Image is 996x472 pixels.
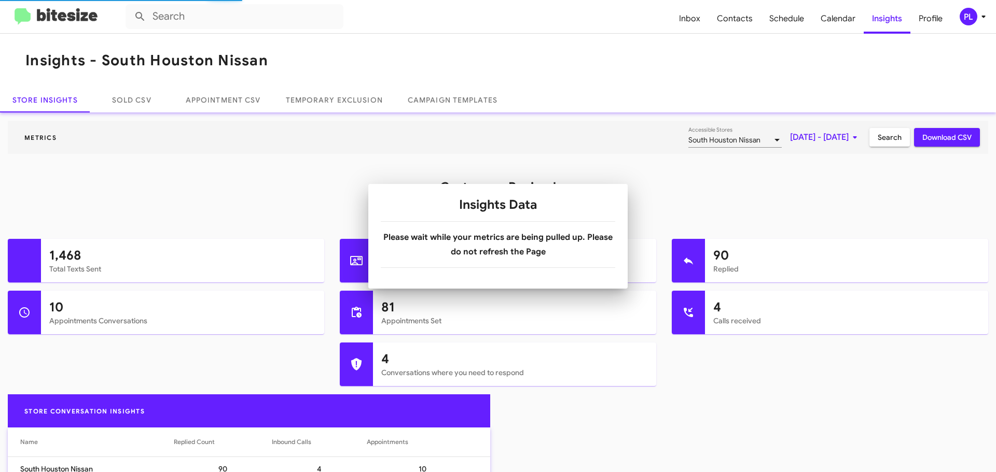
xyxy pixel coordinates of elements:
[90,88,173,112] a: Sold CSV
[381,299,648,316] h1: 81
[709,4,761,34] span: Contacts
[16,407,153,415] span: Store Conversation Insights
[49,247,316,264] h1: 1,468
[713,316,980,326] mat-card-subtitle: Calls received
[864,4,910,34] span: Insights
[49,316,316,326] mat-card-subtitle: Appointments Conversations
[126,4,343,29] input: Search
[272,437,311,447] div: Inbound Calls
[713,299,980,316] h1: 4
[878,128,902,147] span: Search
[381,316,648,326] mat-card-subtitle: Appointments Set
[761,4,812,34] span: Schedule
[671,4,709,34] span: Inbox
[383,232,613,257] b: Please wait while your metrics are being pulled up. Please do not refresh the Page
[922,128,972,147] span: Download CSV
[910,4,951,34] span: Profile
[960,8,977,25] div: PL
[381,196,615,213] h1: Insights Data
[49,299,316,316] h1: 10
[713,264,980,274] mat-card-subtitle: Replied
[273,88,395,112] a: Temporary Exclusion
[16,134,65,141] span: Metrics
[790,128,861,147] span: [DATE] - [DATE]
[395,88,510,112] a: Campaign Templates
[381,351,648,367] h1: 4
[713,247,980,264] h1: 90
[25,52,268,69] h1: Insights - South Houston Nissan
[381,367,648,378] mat-card-subtitle: Conversations where you need to respond
[367,437,408,447] div: Appointments
[49,264,316,274] mat-card-subtitle: Total Texts Sent
[812,4,864,34] span: Calendar
[174,437,215,447] div: Replied Count
[173,88,273,112] a: Appointment CSV
[688,135,760,145] span: South Houston Nissan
